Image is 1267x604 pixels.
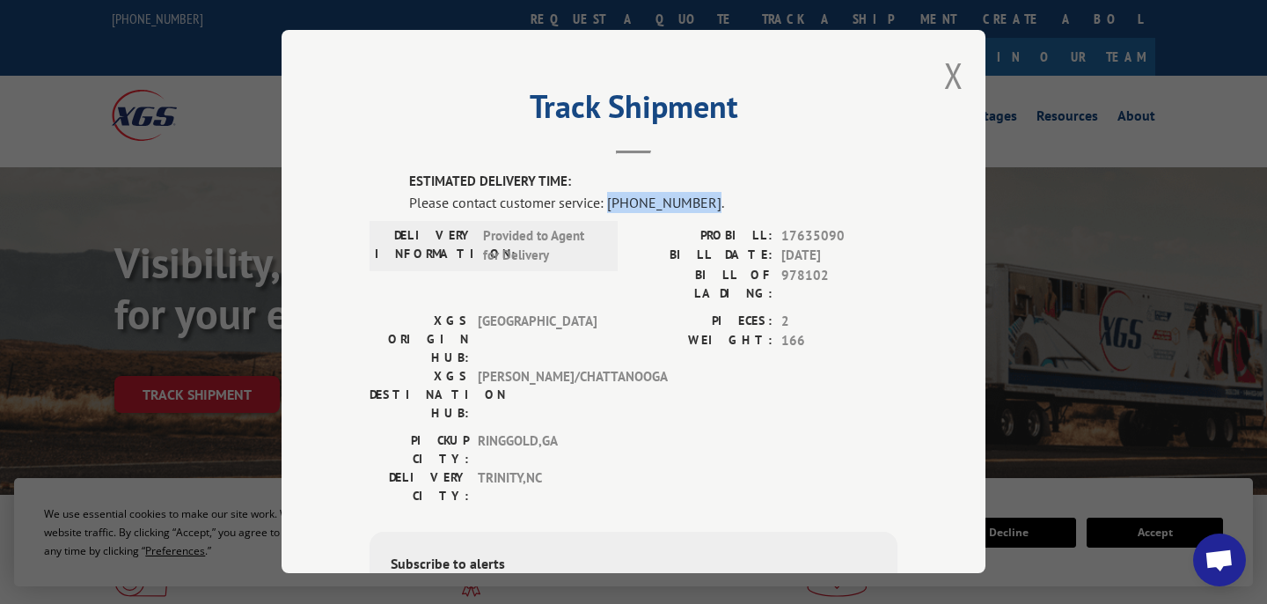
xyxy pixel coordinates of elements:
label: DELIVERY INFORMATION: [375,226,474,266]
h2: Track Shipment [370,94,897,128]
span: 17635090 [781,226,897,247]
button: Close modal [944,52,963,99]
label: XGS DESTINATION HUB: [370,367,469,423]
span: [GEOGRAPHIC_DATA] [478,312,597,367]
span: Provided to Agent for Delivery [483,226,602,266]
span: 978102 [781,266,897,303]
span: RINGGOLD , GA [478,431,597,468]
span: [PERSON_NAME]/CHATTANOOGA [478,367,597,423]
div: Please contact customer service: [PHONE_NUMBER]. [409,192,897,213]
div: Open chat [1193,534,1246,586]
span: TRINITY , NC [478,468,597,505]
span: 2 [781,312,897,332]
label: BILL DATE: [633,246,773,266]
label: BILL OF LADING: [633,266,773,303]
label: ESTIMATED DELIVERY TIME: [409,172,897,192]
label: PROBILL: [633,226,773,247]
div: Subscribe to alerts [391,553,876,578]
label: WEIGHT: [633,331,773,351]
label: PIECES: [633,312,773,332]
span: 166 [781,331,897,351]
label: PICKUP CITY: [370,431,469,468]
span: [DATE] [781,246,897,266]
label: XGS ORIGIN HUB: [370,312,469,367]
label: DELIVERY CITY: [370,468,469,505]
